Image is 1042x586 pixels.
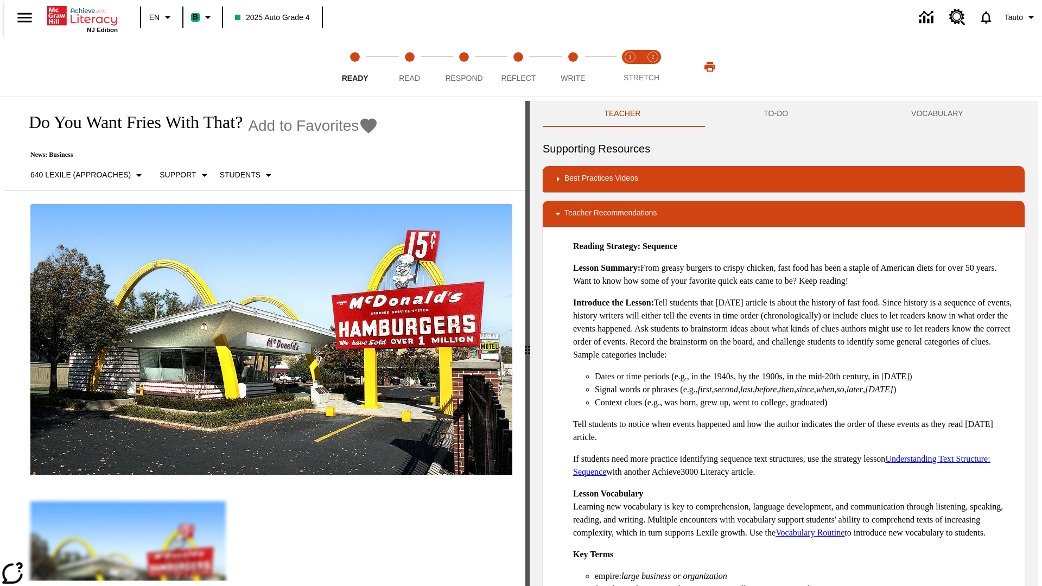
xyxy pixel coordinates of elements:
[573,454,990,476] a: Understanding Text Structure: Sequence
[624,73,659,82] span: STRETCH
[323,37,386,97] button: Ready step 1 of 5
[595,383,1016,396] li: Signal words or phrases (e.g., , , , , , , , , , )
[698,385,712,394] em: first
[433,37,495,97] button: Respond step 3 of 5
[543,201,1025,227] div: Teacher Recommendations
[972,3,1000,31] a: Notifications
[160,169,196,181] p: Support
[235,12,310,23] span: 2025 Auto Grade 4
[17,151,378,159] p: News: Business
[193,10,198,24] span: B
[30,204,512,475] img: One of the first McDonald's stores, with the iconic red sign and golden arches.
[692,57,727,77] button: Print
[543,166,1025,192] div: Best Practices Videos
[621,571,727,581] em: large business or organization
[573,487,1016,539] p: Learning new vocabulary is key to comprehension, language development, and communication through ...
[943,3,972,32] a: Resource Center, Will open in new tab
[913,3,943,33] a: Data Center
[501,74,536,82] span: Reflect
[614,37,646,97] button: Stretch Read step 1 of 2
[342,74,368,82] span: Ready
[573,241,640,251] strong: Reading Strategy:
[595,570,1016,583] li: empire:
[445,74,482,82] span: Respond
[595,370,1016,383] li: Dates or time periods (e.g., in the 1940s, by the 1900s, in the mid-20th century, in [DATE])
[487,37,550,97] button: Reflect step 4 of 5
[187,8,219,27] button: Boost Class color is mint green. Change class color
[573,298,654,307] strong: Introduce the Lesson:
[530,101,1038,586] div: activity
[637,37,669,97] button: Stretch Respond step 2 of 2
[714,385,738,394] em: second
[837,385,844,394] em: so
[543,101,1025,127] div: Instructional Panel Tabs
[87,27,118,33] span: NJ Edition
[149,12,160,23] span: EN
[542,37,605,97] button: Write step 5 of 5
[220,169,260,181] p: Students
[796,385,814,394] em: since
[643,241,677,251] strong: Sequence
[573,296,1016,361] p: Tell students that [DATE] article is about the history of fast food. Since history is a sequence ...
[573,453,1016,479] p: If students need more practice identifying sequence text structures, use the strategy lesson with...
[847,385,863,394] em: later
[779,385,794,394] em: then
[155,165,215,185] button: Scaffolds, Support
[850,101,1025,127] button: VOCABULARY
[755,385,777,394] em: before
[564,173,638,186] p: Best Practices Videos
[651,54,654,60] text: 2
[9,2,41,34] button: Open side menu
[776,528,844,537] a: Vocabulary Routine
[543,140,1025,157] h6: Supporting Resources
[17,112,243,132] h1: Do You Want Fries With That?
[26,165,150,185] button: Select Lexile, 640 Lexile (Approaches)
[573,263,640,272] strong: Lesson Summary:
[543,101,702,127] button: Teacher
[248,116,378,135] button: Add to Favorites - Do You Want Fries With That?
[4,101,525,581] div: reading
[573,418,1016,444] p: Tell students to notice when events happened and how the author indicates the order of these even...
[595,396,1016,409] li: Context clues (e.g., was born, grew up, went to college, graduated)
[47,4,118,33] div: Home
[1000,8,1042,27] button: Profile/Settings
[378,37,441,97] button: Read step 2 of 5
[215,165,279,185] button: Select Student
[399,74,420,82] span: Read
[740,385,753,394] em: last
[628,54,631,60] text: 1
[865,385,893,394] em: [DATE]
[561,74,585,82] span: Write
[248,117,359,135] span: Add to Favorites
[573,262,1016,288] p: From greasy burgers to crispy chicken, fast food has been a staple of American diets for over 50 ...
[573,489,643,498] strong: Lesson Vocabulary
[564,207,657,220] p: Teacher Recommendations
[144,8,179,27] button: Language: EN, Select a language
[573,550,613,559] strong: Key Terms
[1005,12,1023,23] span: Tauto
[702,101,850,127] button: TO-DO
[30,169,131,181] p: 640 Lexile (Approaches)
[816,385,835,394] em: when
[525,101,530,586] div: Press Enter or Spacebar and then press right and left arrow keys to move the slider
